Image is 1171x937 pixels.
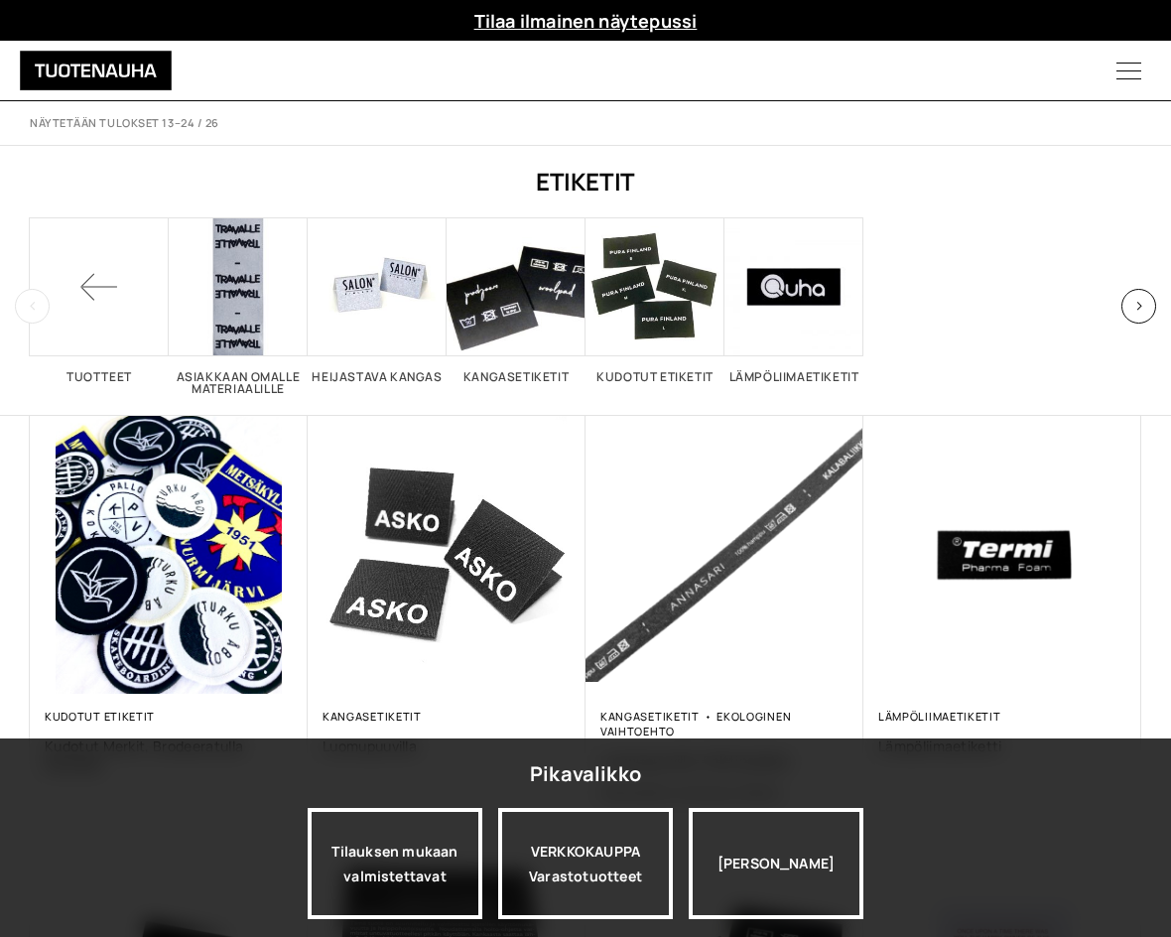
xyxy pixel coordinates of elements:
[45,736,293,774] a: Kudotut merkit, brodeeratulla reunalla
[45,709,155,724] a: Kudotut etiketit
[323,709,422,724] a: Kangasetiketit
[323,736,571,755] a: Luomupuuvilla
[30,165,1141,198] h1: Etiketit
[169,217,308,395] a: Visit product category Asiakkaan omalle materiaalille
[498,808,673,919] a: VERKKOKAUPPAVarastotuotteet
[585,371,724,383] h2: Kudotut etiketit
[447,217,585,383] a: Visit product category Kangasetiketit
[20,51,172,90] img: Tuotenauha Oy
[530,756,641,792] div: Pikavalikko
[30,371,169,383] h2: Tuotteet
[724,217,863,383] a: Visit product category Lämpöliimaetiketit
[1087,41,1171,100] button: Menu
[878,736,1126,755] a: Lämpöliimaetiketti
[600,709,791,738] a: Ekologinen vaihtoehto
[498,808,673,919] div: VERKKOKAUPPA Varastotuotteet
[474,9,698,33] a: Tilaa ilmainen näytepussi
[308,217,447,383] a: Visit product category Heijastava kangas
[169,371,308,395] h2: Asiakkaan omalle materiaalille
[308,808,482,919] a: Tilauksen mukaan valmistettavat
[600,709,700,724] a: Kangasetiketit
[30,116,219,131] p: Näytetään tulokset 13–24 / 26
[447,371,585,383] h2: Kangasetiketit
[30,217,169,383] a: Tuotteet
[689,808,863,919] div: [PERSON_NAME]
[585,217,724,383] a: Visit product category Kudotut etiketit
[724,371,863,383] h2: Lämpöliimaetiketit
[308,371,447,383] h2: Heijastava kangas
[878,709,1000,724] a: Lämpöliimaetiketit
